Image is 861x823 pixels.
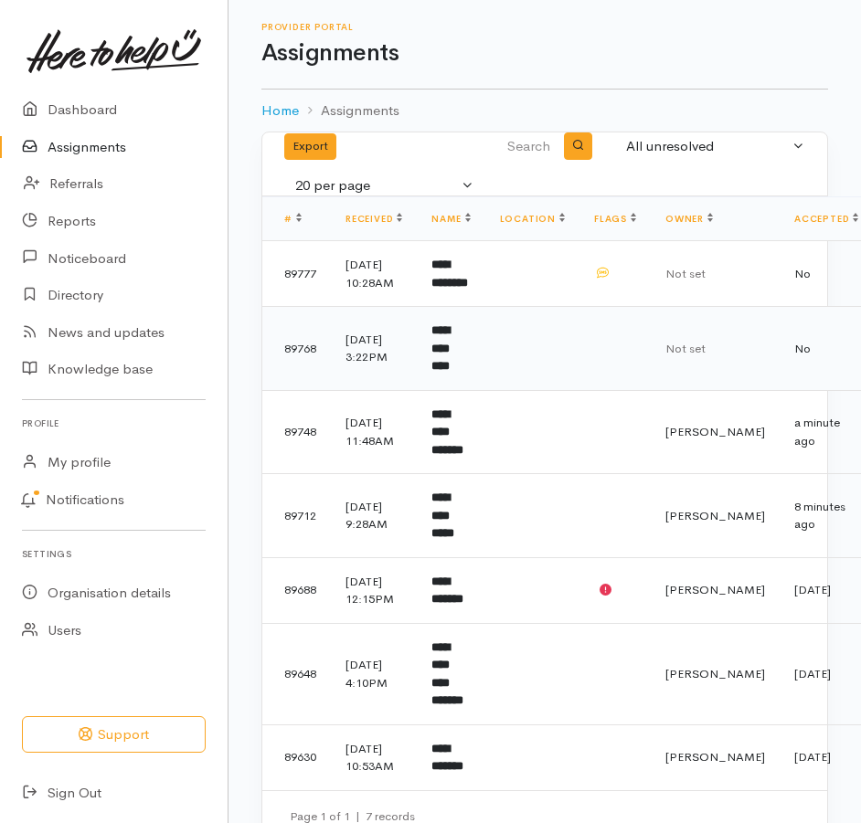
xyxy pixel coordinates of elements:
[331,557,417,623] td: [DATE] 12:15PM
[594,213,636,225] a: Flags
[615,129,816,164] button: All unresolved
[331,474,417,558] td: [DATE] 9:28AM
[262,474,331,558] td: 89712
[665,582,765,597] span: [PERSON_NAME]
[665,666,765,681] span: [PERSON_NAME]
[665,213,713,225] a: Owner
[794,666,831,681] time: [DATE]
[262,623,331,724] td: 89648
[22,411,206,436] h6: Profile
[22,716,206,754] button: Support
[331,623,417,724] td: [DATE] 4:10PM
[345,213,402,225] a: Received
[261,40,828,67] h1: Assignments
[794,582,831,597] time: [DATE]
[665,341,706,356] span: Not set
[22,542,206,566] h6: Settings
[262,557,331,623] td: 89688
[500,213,565,225] a: Location
[794,266,811,281] span: No
[794,749,831,765] time: [DATE]
[261,22,828,32] h6: Provider Portal
[295,175,458,196] div: 20 per page
[331,241,417,307] td: [DATE] 10:28AM
[299,100,399,121] li: Assignments
[450,124,554,168] input: Search
[261,90,828,132] nav: breadcrumb
[262,390,331,474] td: 89748
[261,100,299,121] a: Home
[794,341,811,356] span: No
[626,136,789,157] div: All unresolved
[284,133,336,160] button: Export
[665,424,765,439] span: [PERSON_NAME]
[331,724,417,790] td: [DATE] 10:53AM
[665,266,706,281] span: Not set
[331,307,417,391] td: [DATE] 3:22PM
[262,724,331,790] td: 89630
[794,499,845,533] time: 8 minutes ago
[431,213,470,225] a: Name
[665,508,765,523] span: [PERSON_NAME]
[262,241,331,307] td: 89777
[284,213,302,225] a: #
[794,213,858,225] a: Accepted
[331,390,417,474] td: [DATE] 11:48AM
[262,307,331,391] td: 89768
[284,168,485,204] button: 20 per page
[665,749,765,765] span: [PERSON_NAME]
[794,415,840,448] time: a minute ago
